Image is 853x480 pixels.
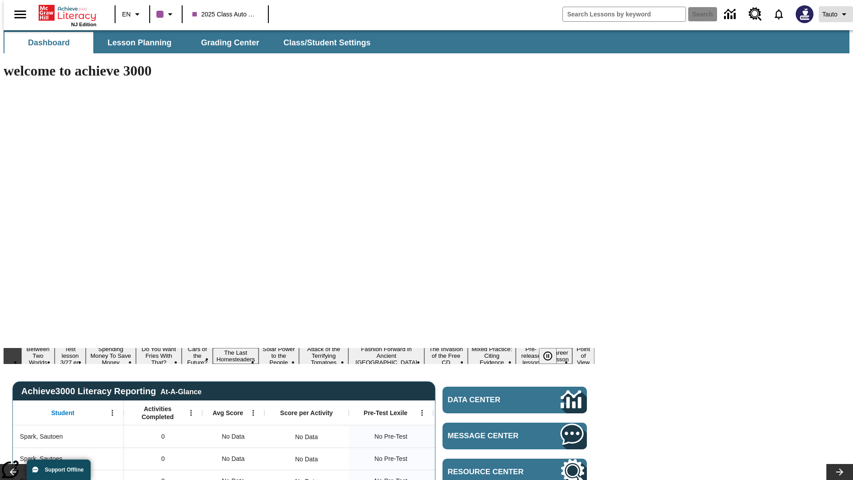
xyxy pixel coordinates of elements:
[516,344,546,367] button: Slide 12 Pre-release lesson
[291,450,322,468] div: No Data, Spark, Sautoes
[424,344,468,367] button: Slide 10 The Invasion of the Free CD
[4,32,379,53] div: SubNavbar
[433,425,518,448] div: No Data, Spark, Sautoen
[122,10,131,19] span: EN
[819,6,853,22] button: Profile/Settings
[790,3,819,26] button: Select a new avatar
[108,38,171,48] span: Lesson Planning
[217,428,249,446] span: No Data
[743,2,767,26] a: Resource Center, Will open in new tab
[4,30,849,53] div: SubNavbar
[822,10,837,19] span: Tauto
[375,454,407,464] span: No Pre-Test, Spark, Sautoes
[348,344,424,367] button: Slide 9 Fashion Forward in Ancient Rome
[299,344,348,367] button: Slide 8 Attack of the Terrifying Tomatoes
[563,7,686,21] input: search field
[719,2,743,27] a: Data Center
[283,38,371,48] span: Class/Student Settings
[161,454,165,464] span: 0
[539,348,557,364] button: Pause
[160,386,201,396] div: At-A-Glance
[448,432,534,440] span: Message Center
[442,423,587,449] a: Message Center
[202,448,264,470] div: No Data, Spark, Sautoes
[415,406,429,420] button: Open Menu
[20,454,63,464] span: Spark, Sautoes
[161,432,165,441] span: 0
[375,432,407,441] span: No Pre-Test, Spark, Sautoen
[106,406,119,420] button: Open Menu
[442,387,587,413] a: Data Center
[118,6,147,22] button: Language: EN, Select a language
[153,6,179,22] button: Class color is purple. Change class color
[433,448,518,470] div: No Data, Spark, Sautoes
[136,344,182,367] button: Slide 4 Do You Want Fries With That?
[128,405,187,421] span: Activities Completed
[186,32,275,53] button: Grading Center
[202,425,264,448] div: No Data, Spark, Sautoen
[95,32,184,53] button: Lesson Planning
[39,3,96,27] div: Home
[21,386,202,396] span: Achieve3000 Literacy Reporting
[213,348,259,364] button: Slide 6 The Last Homesteaders
[212,409,243,417] span: Avg Score
[468,344,516,367] button: Slide 11 Mixed Practice: Citing Evidence
[20,432,63,441] span: Spark, Sautoen
[45,467,84,473] span: Support Offline
[28,38,70,48] span: Dashboard
[39,4,96,22] a: Home
[767,3,790,26] a: Notifications
[86,344,136,367] button: Slide 3 Spending Money To Save Money
[4,63,594,79] h1: welcome to achieve 3000
[280,409,333,417] span: Score per Activity
[247,406,260,420] button: Open Menu
[259,344,299,367] button: Slide 7 Solar Power to the People
[572,344,594,367] button: Slide 14 Point of View
[539,348,566,364] div: Pause
[448,468,534,476] span: Resource Center
[796,5,813,23] img: Avatar
[51,409,74,417] span: Student
[182,344,213,367] button: Slide 5 Cars of the Future?
[21,344,55,367] button: Slide 1 Between Two Worlds
[7,1,33,28] button: Open side menu
[192,10,258,19] span: 2025 Class Auto Grade 13
[291,428,322,446] div: No Data, Spark, Sautoen
[27,460,91,480] button: Support Offline
[4,32,93,53] button: Dashboard
[201,38,259,48] span: Grading Center
[448,396,531,404] span: Data Center
[124,448,202,470] div: 0, Spark, Sautoes
[217,450,249,468] span: No Data
[184,406,198,420] button: Open Menu
[71,22,96,27] span: NJ Edition
[276,32,378,53] button: Class/Student Settings
[364,409,408,417] span: Pre-Test Lexile
[826,464,853,480] button: Lesson carousel, Next
[124,425,202,448] div: 0, Spark, Sautoen
[55,344,86,367] button: Slide 2 Test lesson 3/27 en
